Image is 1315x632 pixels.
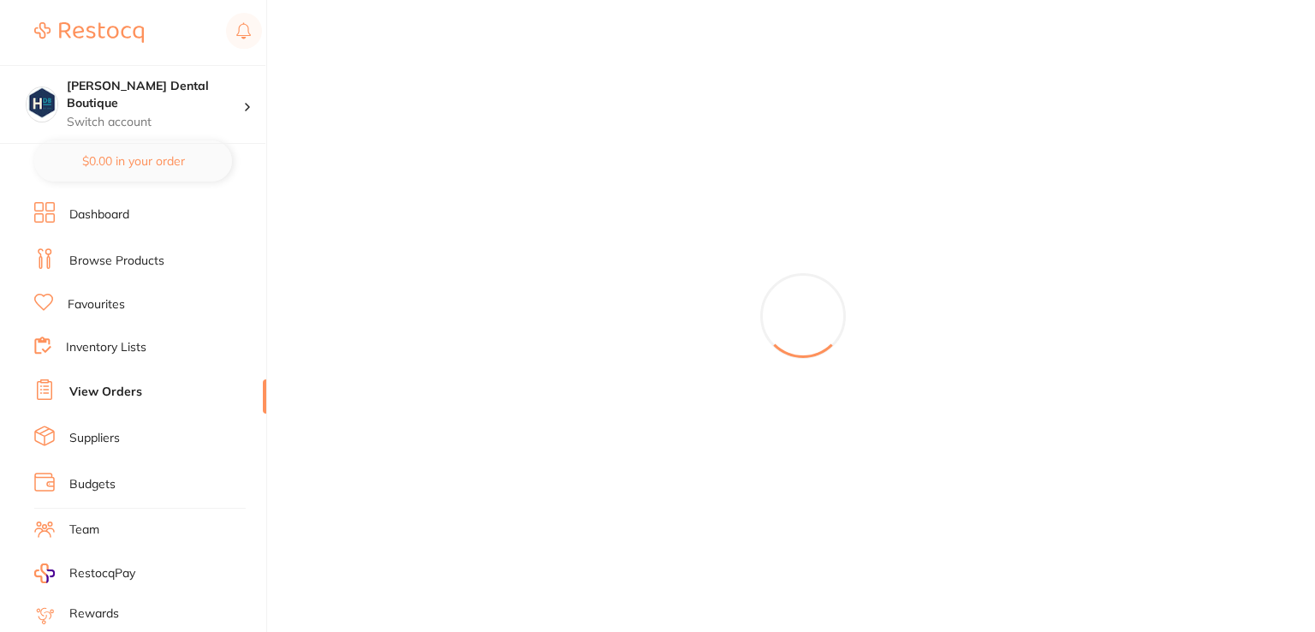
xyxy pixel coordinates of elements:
[34,563,135,583] a: RestocqPay
[69,384,142,401] a: View Orders
[34,13,144,52] a: Restocq Logo
[69,476,116,493] a: Budgets
[66,339,146,356] a: Inventory Lists
[34,22,144,43] img: Restocq Logo
[69,522,99,539] a: Team
[67,78,243,111] h4: Harris Dental Boutique
[69,206,129,224] a: Dashboard
[69,253,164,270] a: Browse Products
[69,605,119,623] a: Rewards
[67,114,243,131] p: Switch account
[69,565,135,582] span: RestocqPay
[68,296,125,313] a: Favourites
[27,87,57,118] img: Harris Dental Boutique
[34,140,232,182] button: $0.00 in your order
[69,430,120,447] a: Suppliers
[34,563,55,583] img: RestocqPay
